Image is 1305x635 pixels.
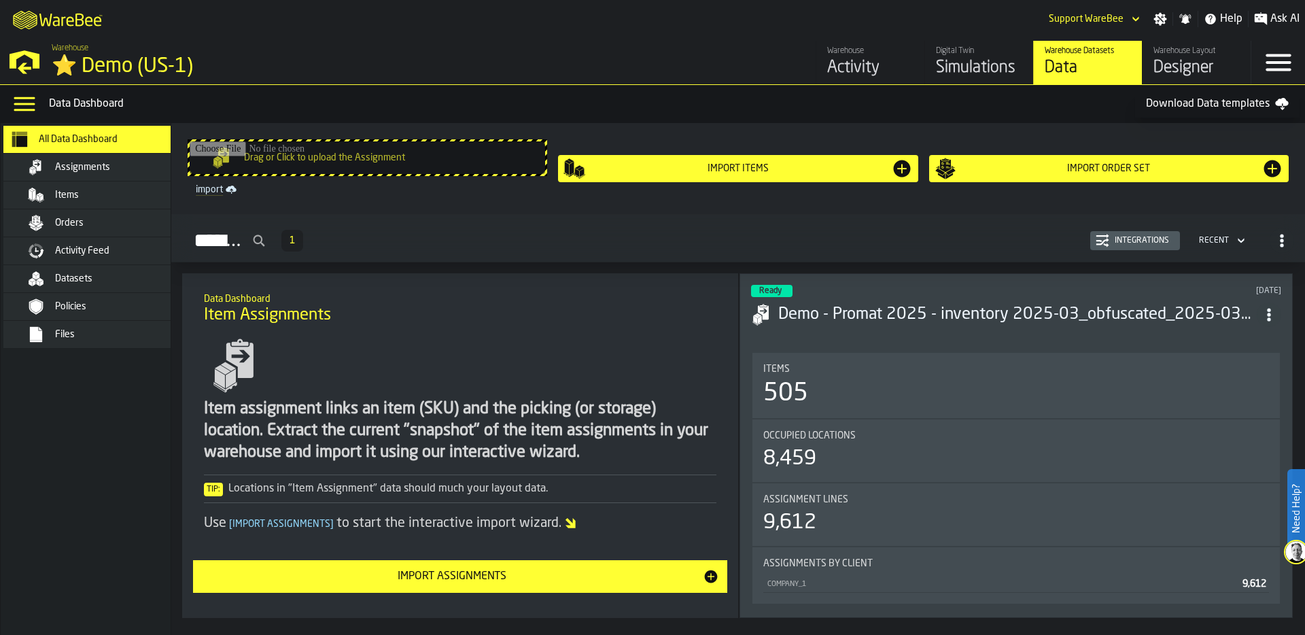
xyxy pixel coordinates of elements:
[52,44,88,53] span: Warehouse
[1039,286,1281,296] div: Updated: 15/03/2025, 12:16:13 Created: 15/03/2025, 12:16:06
[816,41,924,84] a: link-to-/wh/i/103622fe-4b04-4da1-b95f-2619b9c959cc/feed/
[204,514,716,533] div: Use to start the interactive import wizard.
[763,494,848,505] span: Assignment lines
[204,305,331,326] span: Item Assignments
[193,560,727,593] button: button-Import Assignments
[55,190,79,201] span: Items
[204,398,716,464] div: Item assignment links an item (SKU) and the picking (or storage) location. Extract the current "s...
[827,46,913,56] div: Warehouse
[827,57,913,79] div: Activity
[3,237,194,265] li: menu Activity Feed
[276,230,309,252] div: ButtonLoadMore-Load More-Prev-First-Last
[763,494,1269,505] div: Title
[1249,11,1305,27] label: button-toggle-Ask AI
[763,364,1269,375] div: Title
[1033,41,1142,84] a: link-to-/wh/i/103622fe-4b04-4da1-b95f-2619b9c959cc/data
[171,214,1305,262] h2: button-Assignments
[3,265,194,293] li: menu Datasets
[1270,11,1300,27] span: Ask AI
[585,163,890,174] div: Import Items
[55,273,92,284] span: Datasets
[330,519,334,529] span: ]
[3,321,194,349] li: menu Files
[1135,90,1300,118] a: Download Data templates
[1194,233,1248,249] div: DropdownMenuValue-4
[763,558,1269,569] div: Title
[1198,11,1248,27] label: button-toggle-Help
[936,57,1022,79] div: Simulations
[193,284,727,333] div: title-Item Assignments
[763,511,816,535] div: 9,612
[1242,579,1266,589] span: 9,612
[1153,46,1240,56] div: Warehouse Layout
[1173,12,1198,26] label: button-toggle-Notifications
[752,483,1280,546] div: stat-Assignment lines
[1199,236,1229,245] div: DropdownMenuValue-4
[290,236,295,245] span: 1
[1045,57,1131,79] div: Data
[182,273,738,618] div: ItemListCard-
[201,568,703,585] div: Import Assignments
[763,380,808,407] div: 505
[1109,236,1174,245] div: Integrations
[763,430,1269,441] div: Title
[763,430,856,441] span: Occupied Locations
[752,353,1280,418] div: stat-Items
[190,141,545,174] input: Drag or Click to upload the Assignment
[752,547,1280,604] div: stat-Assignments by Client
[55,245,109,256] span: Activity Feed
[751,285,793,297] div: status-3 2
[49,96,1135,112] div: Data Dashboard
[190,182,544,198] a: link-to-/wh/i/103622fe-4b04-4da1-b95f-2619b9c959cc/import/assignment/
[763,364,790,375] span: Items
[1045,46,1131,56] div: Warehouse Datasets
[763,447,816,471] div: 8,459
[204,481,716,497] div: Locations in "Item Assignment" data should much your layout data.
[3,154,194,182] li: menu Assignments
[924,41,1033,84] a: link-to-/wh/i/103622fe-4b04-4da1-b95f-2619b9c959cc/simulations
[3,182,194,209] li: menu Items
[778,304,1257,326] h3: Demo - Promat 2025 - inventory 2025-03_obfuscated_2025-03-15-1148.csv
[1220,11,1242,27] span: Help
[1153,57,1240,79] div: Designer
[3,293,194,321] li: menu Policies
[226,519,336,529] span: Import Assignments
[3,126,194,154] li: menu All Data Dashboard
[55,162,110,173] span: Assignments
[1043,11,1143,27] div: DropdownMenuValue-Support WareBee
[956,163,1261,174] div: Import Order Set
[3,209,194,237] li: menu Orders
[204,291,716,305] h2: Sub Title
[766,580,1237,589] div: COMPANY_1
[1251,41,1305,84] label: button-toggle-Menu
[55,301,86,312] span: Policies
[1148,12,1172,26] label: button-toggle-Settings
[5,90,43,118] label: button-toggle-Data Menu
[763,558,873,569] span: Assignments by Client
[763,574,1269,593] div: StatList-item-COMPANY_1
[1289,470,1304,547] label: Need Help?
[39,134,118,145] span: All Data Dashboard
[55,329,75,340] span: Files
[1142,41,1251,84] a: link-to-/wh/i/103622fe-4b04-4da1-b95f-2619b9c959cc/designer
[52,54,419,79] div: ⭐ Demo (US-1)
[759,287,782,295] span: Ready
[936,46,1022,56] div: Digital Twin
[204,483,223,496] span: Tip:
[1090,231,1180,250] button: button-Integrations
[1049,14,1124,24] div: DropdownMenuValue-Support WareBee
[752,419,1280,482] div: stat-Occupied Locations
[229,519,232,529] span: [
[929,155,1289,182] button: button-Import Order Set
[558,155,918,182] button: button-Import Items
[55,218,84,228] span: Orders
[739,273,1293,618] div: ItemListCard-DashboardItemContainer
[751,350,1281,606] section: card-AssignmentDashboardCard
